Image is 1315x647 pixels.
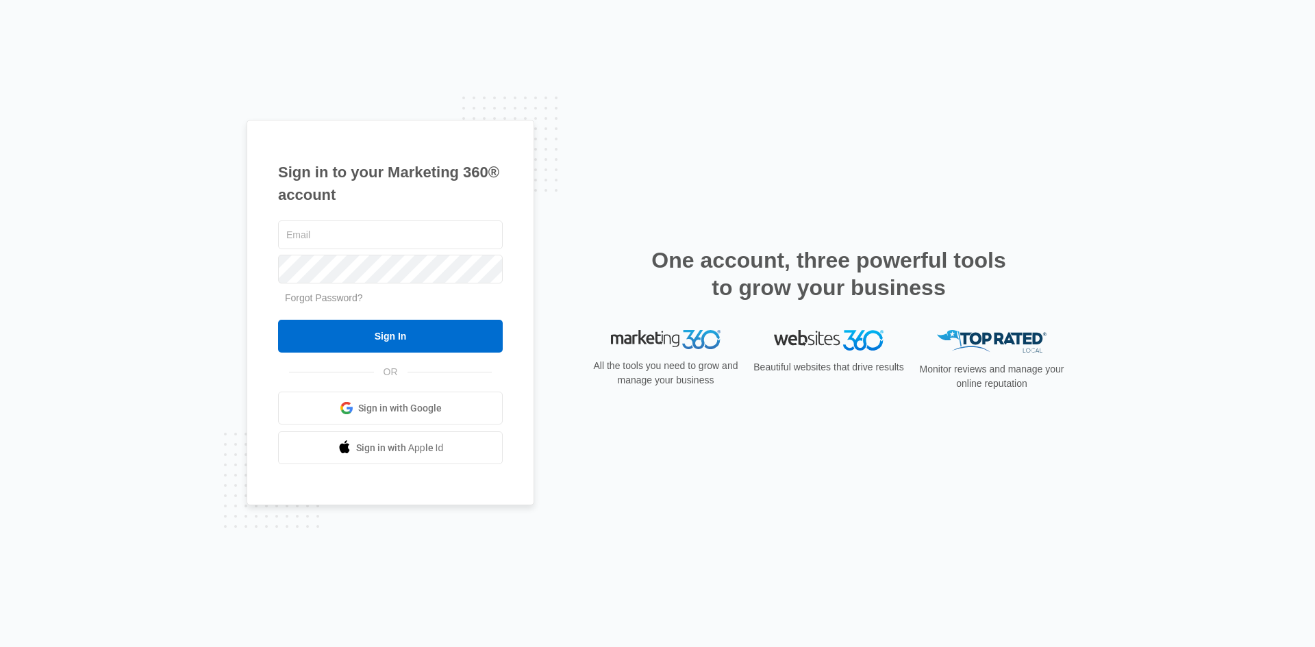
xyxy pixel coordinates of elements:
[752,360,905,375] p: Beautiful websites that drive results
[278,392,503,424] a: Sign in with Google
[937,330,1047,353] img: Top Rated Local
[278,320,503,353] input: Sign In
[278,220,503,249] input: Email
[285,292,363,303] a: Forgot Password?
[774,330,884,350] img: Websites 360
[611,330,721,349] img: Marketing 360
[356,441,444,455] span: Sign in with Apple Id
[374,365,408,379] span: OR
[915,362,1068,391] p: Monitor reviews and manage your online reputation
[278,431,503,464] a: Sign in with Apple Id
[589,359,742,388] p: All the tools you need to grow and manage your business
[358,401,442,416] span: Sign in with Google
[278,161,503,206] h1: Sign in to your Marketing 360® account
[647,246,1010,301] h2: One account, three powerful tools to grow your business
